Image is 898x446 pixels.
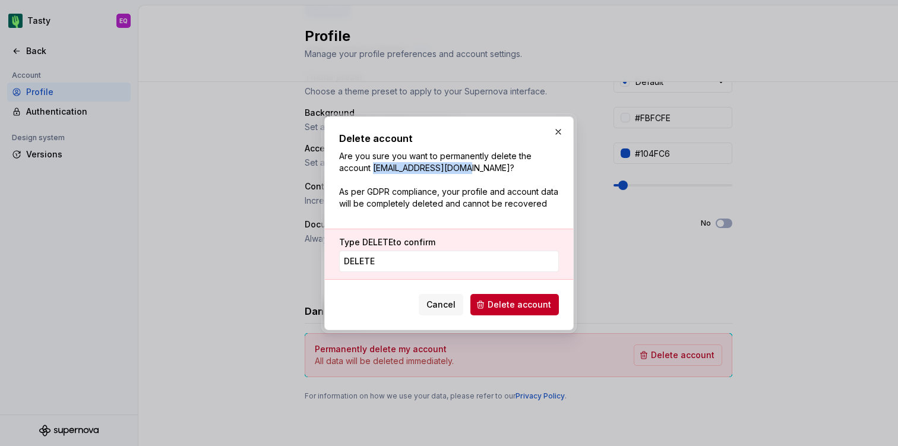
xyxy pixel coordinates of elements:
[488,299,551,311] span: Delete account
[419,294,463,315] button: Cancel
[339,131,559,145] h2: Delete account
[339,251,559,272] input: DELETE
[362,237,393,247] span: DELETE
[470,294,559,315] button: Delete account
[339,150,559,210] p: Are you sure you want to permanently delete the account [EMAIL_ADDRESS][DOMAIN_NAME]? As per GDPR...
[426,299,456,311] span: Cancel
[339,236,435,248] label: Type to confirm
